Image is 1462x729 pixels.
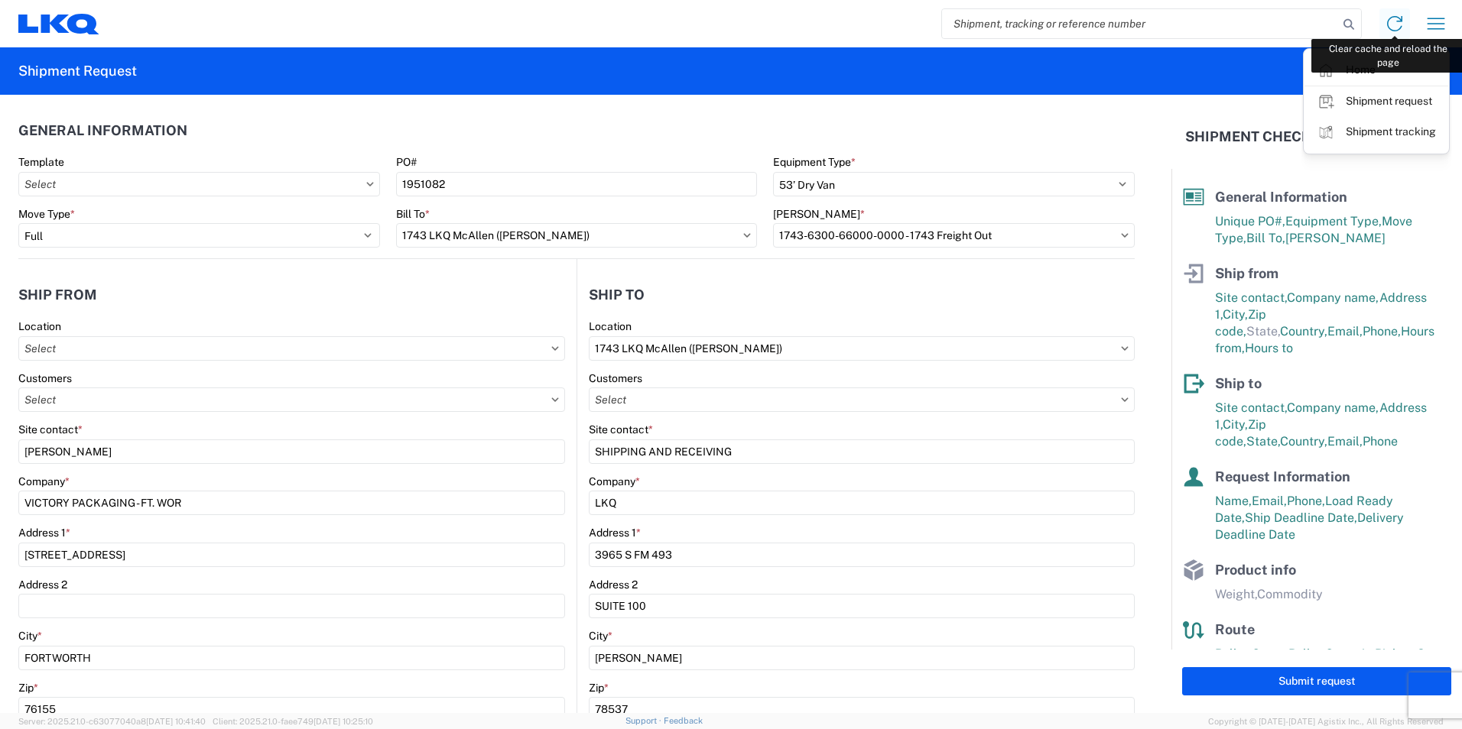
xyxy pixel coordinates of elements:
[1304,55,1448,86] a: Home
[1215,646,1288,661] span: Pallet Count,
[18,423,83,436] label: Site contact
[1208,714,1444,728] span: Copyright © [DATE]-[DATE] Agistix Inc., All Rights Reserved
[1215,621,1255,637] span: Route
[589,287,645,303] h2: Ship to
[773,155,856,169] label: Equipment Type
[1223,307,1248,322] span: City,
[18,155,64,169] label: Template
[1215,587,1257,601] span: Weight,
[1304,117,1448,147] a: Shipment tracking
[396,207,430,221] label: Bill To
[1215,290,1287,305] span: Site contact,
[625,716,664,725] a: Support
[1182,667,1451,695] button: Submit request
[1287,494,1325,508] span: Phone,
[1304,86,1448,117] a: Shipment request
[589,371,642,385] label: Customers
[1215,468,1350,484] span: Request Information
[1280,434,1327,449] span: Country,
[1327,434,1363,449] span: Email,
[18,475,70,488] label: Company
[1223,417,1248,432] span: City,
[18,371,72,385] label: Customers
[1215,265,1278,281] span: Ship from
[18,287,97,303] h2: Ship from
[1215,400,1287,415] span: Site contact,
[1185,128,1341,146] h2: Shipment Checklist
[18,387,565,412] input: Select
[1215,494,1252,508] span: Name,
[396,223,758,248] input: Select
[1245,510,1357,525] span: Ship Deadline Date,
[589,681,609,695] label: Zip
[213,717,373,726] span: Client: 2025.21.0-faee749
[773,223,1135,248] input: Select
[1285,231,1386,245] span: [PERSON_NAME]
[18,526,70,539] label: Address 1
[589,578,638,591] label: Address 2
[1285,214,1382,228] span: Equipment Type,
[1246,434,1280,449] span: State,
[1215,189,1347,205] span: General Information
[773,207,865,221] label: [PERSON_NAME]
[589,475,640,488] label: Company
[589,319,632,333] label: Location
[396,155,417,169] label: PO#
[589,526,641,539] label: Address 1
[1280,324,1327,339] span: Country,
[18,123,187,138] h2: General Information
[589,629,612,643] label: City
[1215,562,1296,578] span: Product info
[146,717,206,726] span: [DATE] 10:41:40
[1215,375,1262,391] span: Ship to
[18,207,75,221] label: Move Type
[314,717,373,726] span: [DATE] 10:25:10
[1246,231,1285,245] span: Bill To,
[18,629,42,643] label: City
[18,717,206,726] span: Server: 2025.21.0-c63077040a8
[1287,290,1379,305] span: Company name,
[18,681,38,695] label: Zip
[1246,324,1280,339] span: State,
[589,336,1135,361] input: Select
[589,387,1135,412] input: Select
[18,578,67,591] label: Address 2
[589,423,653,436] label: Site contact
[1363,434,1398,449] span: Phone
[942,9,1338,38] input: Shipment, tracking or reference number
[664,716,703,725] a: Feedback
[1257,587,1323,601] span: Commodity
[1327,324,1363,339] span: Email,
[18,336,565,361] input: Select
[1287,400,1379,415] span: Company name,
[1363,324,1401,339] span: Phone,
[1252,494,1287,508] span: Email,
[18,62,137,80] h2: Shipment Request
[18,172,380,196] input: Select
[1245,341,1293,355] span: Hours to
[18,319,61,333] label: Location
[1215,214,1285,228] span: Unique PO#,
[1215,646,1451,678] span: Pallet Count in Pickup Stops equals Pallet Count in delivery stops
